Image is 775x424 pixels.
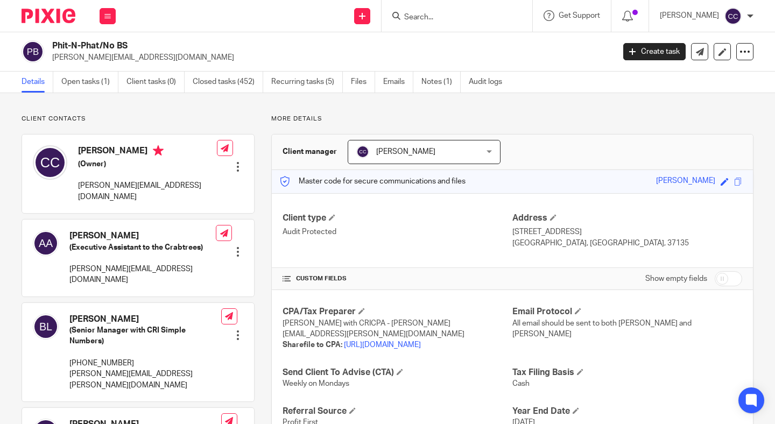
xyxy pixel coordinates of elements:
h4: Email Protocol [512,306,742,317]
img: svg%3E [22,40,44,63]
img: svg%3E [33,230,59,256]
span: [PERSON_NAME] with CRICPA - [PERSON_NAME][EMAIL_ADDRESS][PERSON_NAME][DOMAIN_NAME] [283,320,464,349]
a: [URL][DOMAIN_NAME] [344,341,421,349]
p: Client contacts [22,115,255,123]
h4: Tax Filing Basis [512,367,742,378]
h4: [PERSON_NAME] [69,230,216,242]
span: Cash [512,380,530,387]
b: Sharefile to CPA: [283,341,342,349]
a: Create task [623,43,686,60]
h4: [PERSON_NAME] [69,314,221,325]
a: Open tasks (1) [61,72,118,93]
h4: Address [512,213,742,224]
a: Emails [383,72,413,93]
p: [PERSON_NAME] [660,10,719,21]
h2: Phit-N-Phat/No BS [52,40,496,52]
span: All email should be sent to both [PERSON_NAME] and [PERSON_NAME] [512,320,692,338]
input: Search [403,13,500,23]
h4: Referral Source [283,406,512,417]
p: [PERSON_NAME][EMAIL_ADDRESS][DOMAIN_NAME] [78,180,217,202]
span: [PERSON_NAME] [376,148,435,156]
h3: Client manager [283,146,337,157]
p: [STREET_ADDRESS] [512,227,742,237]
span: Get Support [559,12,600,19]
h5: (Owner) [78,159,217,169]
img: svg%3E [724,8,742,25]
a: Notes (1) [421,72,461,93]
h4: Year End Date [512,406,742,417]
h4: Client type [283,213,512,224]
img: svg%3E [33,145,67,180]
h4: CPA/Tax Preparer [283,306,512,317]
a: Audit logs [469,72,510,93]
img: svg%3E [33,314,59,340]
h4: [PERSON_NAME] [78,145,217,159]
p: [PHONE_NUMBER] [69,358,221,369]
p: More details [271,115,753,123]
p: [PERSON_NAME][EMAIL_ADDRESS][PERSON_NAME][DOMAIN_NAME] [69,369,221,391]
label: Show empty fields [645,273,707,284]
h5: (Senior Manager with CRI Simple Numbers) [69,325,221,347]
div: [PERSON_NAME] [656,175,715,188]
i: Primary [153,145,164,156]
span: Weekly on Mondays [283,380,349,387]
a: Client tasks (0) [126,72,185,93]
img: svg%3E [356,145,369,158]
a: Recurring tasks (5) [271,72,343,93]
p: [GEOGRAPHIC_DATA], [GEOGRAPHIC_DATA], 37135 [512,238,742,249]
h4: Send Client To Advise (CTA) [283,367,512,378]
p: [PERSON_NAME][EMAIL_ADDRESS][DOMAIN_NAME] [69,264,216,286]
img: Pixie [22,9,75,23]
p: Audit Protected [283,227,512,237]
a: Files [351,72,375,93]
h4: CUSTOM FIELDS [283,274,512,283]
h5: (Executive Assistant to the Crabtrees) [69,242,216,253]
p: Master code for secure communications and files [280,176,466,187]
p: [PERSON_NAME][EMAIL_ADDRESS][DOMAIN_NAME] [52,52,607,63]
a: Details [22,72,53,93]
a: Closed tasks (452) [193,72,263,93]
